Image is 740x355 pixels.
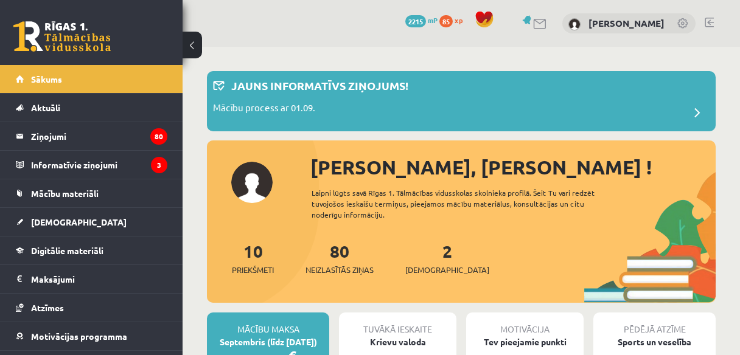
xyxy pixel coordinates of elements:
div: Sports un veselība [593,336,716,348]
a: Rīgas 1. Tālmācības vidusskola [13,21,111,52]
span: xp [455,15,462,25]
span: Neizlasītās ziņas [305,264,374,276]
a: [PERSON_NAME] [588,17,665,29]
span: Mācību materiāli [31,188,99,199]
div: Septembris (līdz [DATE]) [207,336,329,348]
a: Aktuāli [16,94,167,122]
a: 85 xp [439,15,469,25]
span: [DEMOGRAPHIC_DATA] [31,216,127,227]
span: Sākums [31,74,62,84]
span: mP [428,15,438,25]
span: Priekšmeti [232,264,274,276]
a: Motivācijas programma [16,322,167,350]
legend: Ziņojumi [31,122,167,150]
img: Viesturs Erlihs [568,18,581,30]
a: 2215 mP [405,15,438,25]
a: Sākums [16,65,167,93]
span: [DEMOGRAPHIC_DATA] [405,264,489,276]
a: Maksājumi [16,265,167,293]
a: 2[DEMOGRAPHIC_DATA] [405,240,489,276]
a: Atzīmes [16,294,167,322]
div: [PERSON_NAME], [PERSON_NAME] ! [310,153,716,182]
i: 3 [151,157,167,173]
a: 10Priekšmeti [232,240,274,276]
div: Krievu valoda [339,336,456,348]
div: Mācību maksa [207,312,329,336]
div: Motivācija [466,312,584,336]
a: Informatīvie ziņojumi3 [16,151,167,179]
span: Motivācijas programma [31,331,127,342]
a: Ziņojumi80 [16,122,167,150]
p: Mācību process ar 01.09. [213,101,315,118]
i: 80 [150,128,167,145]
legend: Maksājumi [31,265,167,293]
div: Tev pieejamie punkti [466,336,584,348]
span: Aktuāli [31,102,60,113]
span: Digitālie materiāli [31,245,103,256]
span: 2215 [405,15,426,27]
span: 85 [439,15,453,27]
div: Pēdējā atzīme [593,312,716,336]
div: Tuvākā ieskaite [339,312,456,336]
a: Mācību materiāli [16,179,167,207]
a: Digitālie materiāli [16,236,167,264]
div: Laipni lūgts savā Rīgas 1. Tālmācības vidusskolas skolnieka profilā. Šeit Tu vari redzēt tuvojošo... [312,187,617,220]
a: Jauns informatīvs ziņojums! Mācību process ar 01.09. [213,77,710,125]
p: Jauns informatīvs ziņojums! [231,77,408,94]
span: Atzīmes [31,302,64,313]
a: 80Neizlasītās ziņas [305,240,374,276]
legend: Informatīvie ziņojumi [31,151,167,179]
a: [DEMOGRAPHIC_DATA] [16,208,167,236]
